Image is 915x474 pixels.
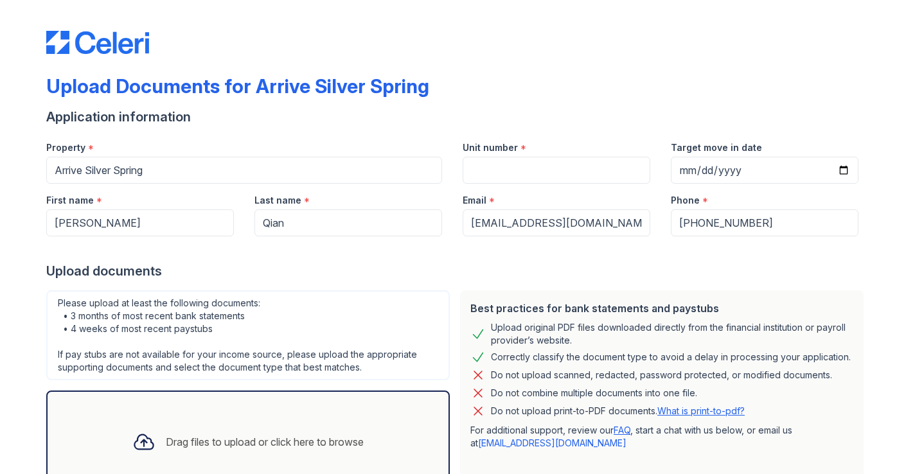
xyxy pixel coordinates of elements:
a: [EMAIL_ADDRESS][DOMAIN_NAME] [478,437,626,448]
div: Correctly classify the document type to avoid a delay in processing your application. [491,349,851,365]
div: Do not upload scanned, redacted, password protected, or modified documents. [491,367,832,383]
div: Upload Documents for Arrive Silver Spring [46,75,429,98]
p: For additional support, review our , start a chat with us below, or email us at [470,424,853,450]
a: FAQ [614,425,630,435]
div: Best practices for bank statements and paystubs [470,301,853,316]
label: Target move in date [671,141,762,154]
label: Property [46,141,85,154]
div: Upload documents [46,262,869,280]
img: CE_Logo_Blue-a8612792a0a2168367f1c8372b55b34899dd931a85d93a1a3d3e32e68fde9ad4.png [46,31,149,54]
div: Application information [46,108,869,126]
label: Last name [254,194,301,207]
div: Drag files to upload or click here to browse [166,434,364,450]
div: Do not combine multiple documents into one file. [491,385,697,401]
div: Please upload at least the following documents: • 3 months of most recent bank statements • 4 wee... [46,290,450,380]
div: Upload original PDF files downloaded directly from the financial institution or payroll provider’... [491,321,853,347]
label: Phone [671,194,700,207]
p: Do not upload print-to-PDF documents. [491,405,745,417]
label: Email [463,194,486,207]
label: First name [46,194,94,207]
label: Unit number [463,141,518,154]
a: What is print-to-pdf? [657,405,745,416]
